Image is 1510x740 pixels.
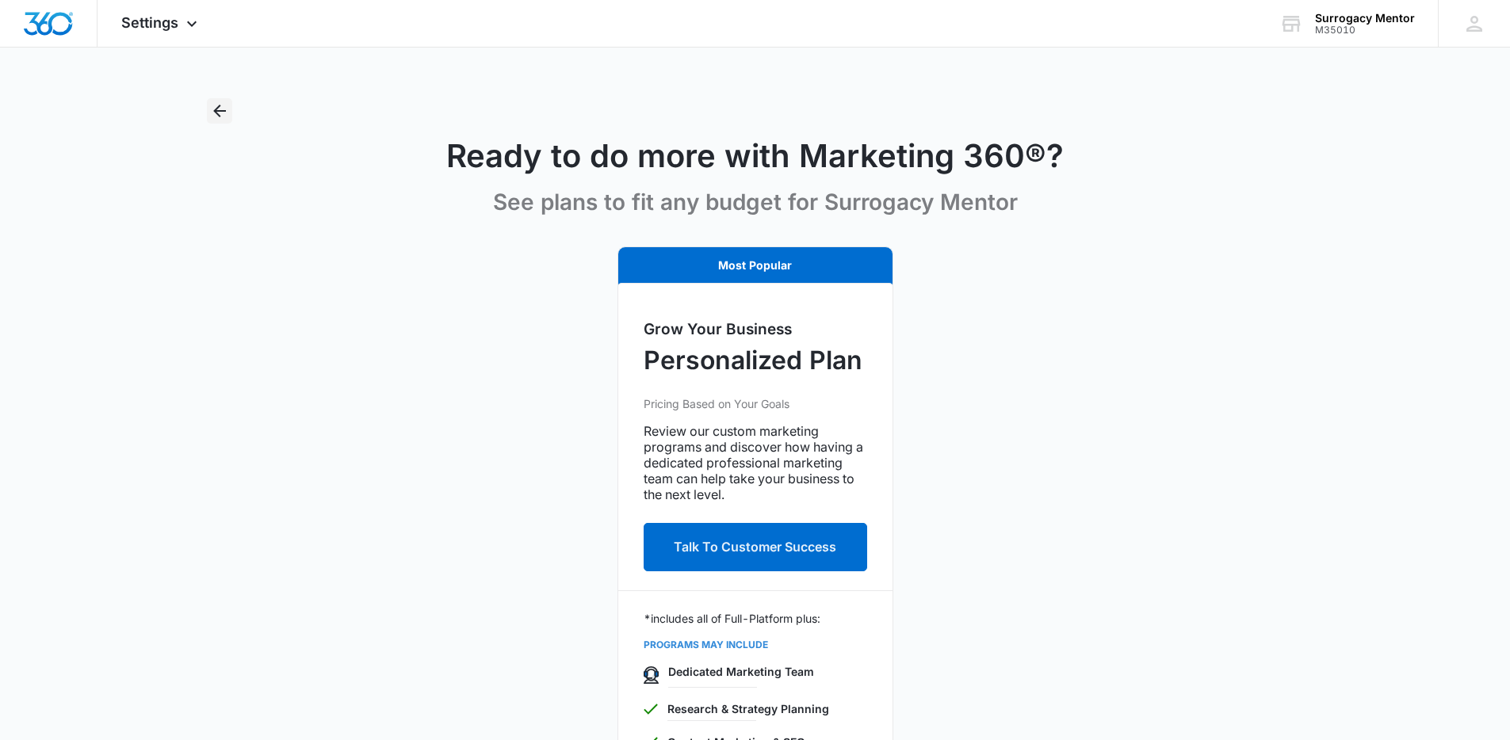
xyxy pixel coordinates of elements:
h5: Grow Your Business [644,319,867,341]
p: PROGRAMS MAY INCLUDE [644,638,867,652]
span: Settings [121,14,178,31]
p: Review our custom marketing programs and discover how having a dedicated professional marketing t... [644,423,867,502]
p: Pricing Based on Your Goals [644,395,867,412]
p: Dedicated Marketing Team [668,663,867,680]
p: *includes all of Full-Platform plus: [644,610,867,627]
img: icon-specialist.svg [644,666,659,684]
div: account id [1315,25,1415,36]
p: See plans to fit any budget for Surrogacy Mentor [493,189,1018,216]
p: Most Popular [644,257,867,274]
p: Personalized Plan [644,341,862,380]
img: icon-greenCheckmark.svg [644,704,658,715]
button: Talk To Customer Success [644,523,867,571]
button: Back [207,98,232,124]
div: account name [1315,12,1415,25]
h1: Ready to do more with Marketing 360®? [446,136,1064,176]
p: Research & Strategy Planning [667,700,867,717]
